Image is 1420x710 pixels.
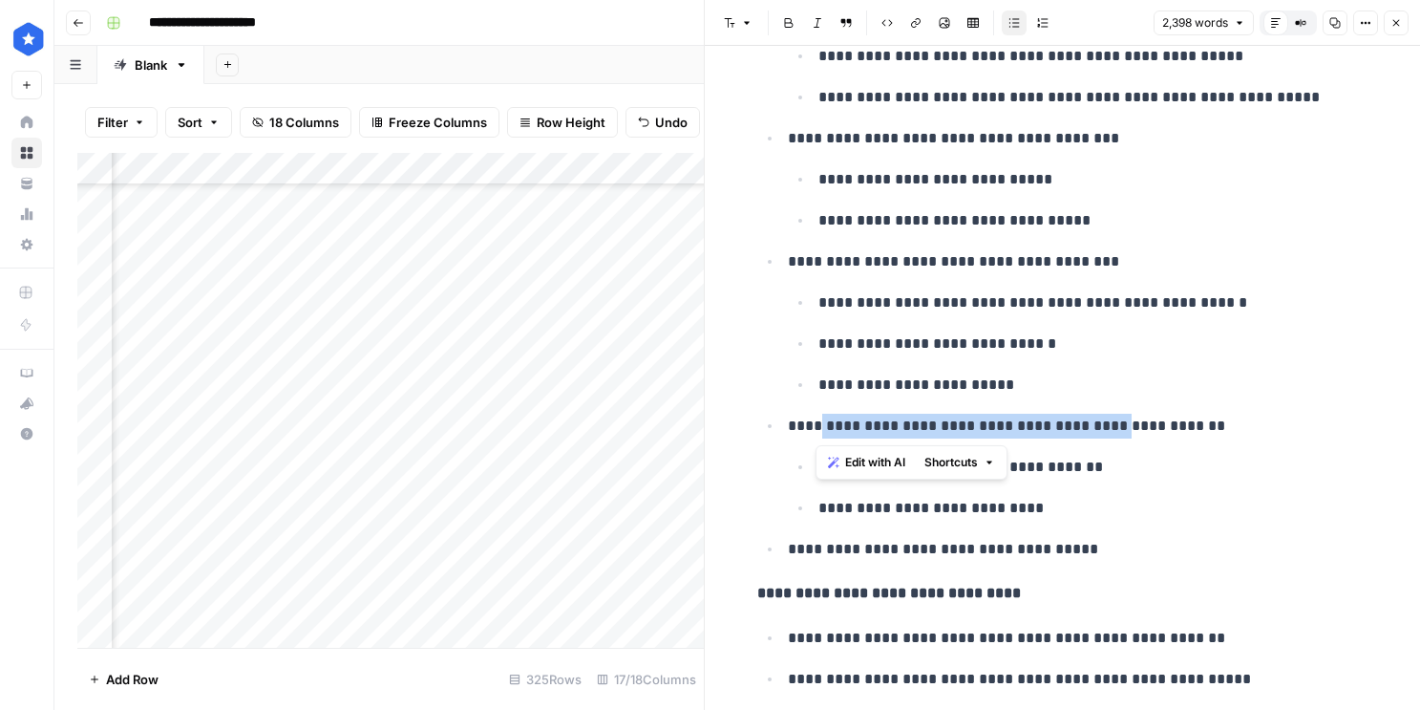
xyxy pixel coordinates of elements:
button: 18 Columns [240,107,351,138]
a: AirOps Academy [11,357,42,388]
span: Sort [178,113,202,132]
button: Freeze Columns [359,107,499,138]
span: Filter [97,113,128,132]
button: Sort [165,107,232,138]
div: 17/18 Columns [589,664,704,695]
span: 18 Columns [269,113,339,132]
button: Add Row [77,664,170,695]
a: Blank [97,46,204,84]
a: Your Data [11,168,42,199]
a: Home [11,107,42,138]
button: Undo [625,107,700,138]
button: Shortcuts [917,450,1003,475]
div: 325 Rows [501,664,589,695]
span: 2,398 words [1162,14,1228,32]
span: Add Row [106,670,159,689]
a: Usage [11,199,42,229]
button: Help + Support [11,419,42,449]
img: ConsumerAffairs Logo [11,22,46,56]
div: Blank [135,55,167,75]
button: Workspace: ConsumerAffairs [11,15,42,63]
a: Settings [11,229,42,260]
span: Undo [655,113,688,132]
div: What's new? [12,389,41,418]
button: 2,398 words [1154,11,1254,35]
button: What's new? [11,388,42,419]
span: Freeze Columns [389,113,487,132]
span: Edit with AI [845,454,905,471]
button: Edit with AI [820,450,913,475]
a: Browse [11,138,42,168]
button: Filter [85,107,158,138]
span: Shortcuts [924,454,978,471]
button: Row Height [507,107,618,138]
span: Row Height [537,113,605,132]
